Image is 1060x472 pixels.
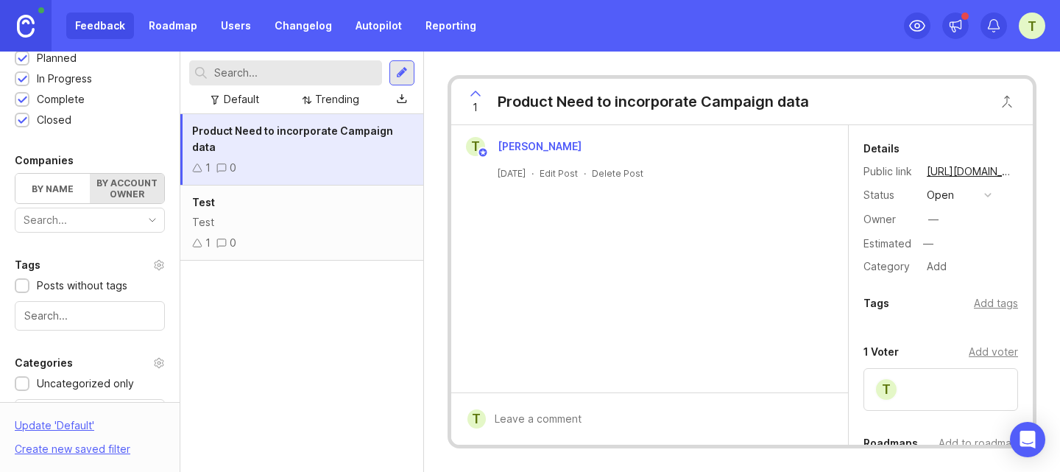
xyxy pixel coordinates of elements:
div: Owner [863,211,915,228]
button: T [1019,13,1045,39]
div: 0 [230,235,236,251]
div: T [466,137,485,156]
span: Test [192,196,215,208]
div: Category [863,258,915,275]
div: Estimated [863,239,911,249]
span: Product Need to incorporate Campaign data [192,124,393,153]
input: Search... [24,212,139,228]
span: [PERSON_NAME] [498,140,582,152]
div: Planned [37,50,77,66]
div: 0 [230,160,236,176]
div: 1 [205,235,211,251]
input: Search... [24,308,155,324]
div: In Progress [37,71,92,87]
div: Trending [315,91,359,108]
div: · [584,167,586,180]
div: Closed [37,112,71,128]
a: Reporting [417,13,485,39]
div: Uncategorized only [37,376,134,392]
div: — [928,211,939,228]
div: · [531,167,534,180]
div: Tags [15,256,40,274]
a: Changelog [266,13,341,39]
div: — [919,234,938,253]
input: Search... [214,65,376,81]
div: Public link [863,163,915,180]
a: Product Need to incorporate Campaign data10 [180,114,423,186]
a: T[PERSON_NAME] [457,137,593,156]
div: Add voter [969,344,1018,360]
label: By account owner [90,174,164,203]
div: Posts without tags [37,278,127,294]
span: 1 [473,99,478,116]
div: Details [863,140,900,158]
div: Companies [15,152,74,169]
svg: toggle icon [141,214,164,226]
div: Add tags [974,295,1018,311]
div: Edit Post [540,167,578,180]
div: Create new saved filter [15,441,130,457]
img: member badge [477,147,488,158]
a: Autopilot [347,13,411,39]
div: open [927,187,954,203]
div: Test [192,214,411,230]
a: [URL][DOMAIN_NAME] [922,162,1018,181]
div: Add [922,257,951,276]
div: Add to roadmap [939,435,1018,451]
a: Users [212,13,260,39]
div: T [875,378,898,401]
button: Close button [992,87,1022,116]
div: T [467,409,486,429]
div: Tags [863,295,889,312]
div: Status [863,187,915,203]
label: By name [15,174,90,203]
a: TestTest10 [180,186,423,261]
div: Complete [37,91,85,108]
div: Open Intercom Messenger [1010,422,1045,457]
div: 1 Voter [863,343,899,361]
div: Update ' Default ' [15,418,94,441]
div: Delete Post [592,167,643,180]
img: Canny Home [17,15,35,38]
div: Default [224,91,259,108]
div: toggle menu [15,208,165,233]
div: Roadmaps [863,434,918,452]
div: 1 [205,160,211,176]
div: Product Need to incorporate Campaign data [498,91,809,112]
a: [DATE] [498,167,526,180]
a: Add [915,257,951,276]
div: Categories [15,354,73,372]
a: Roadmap [140,13,206,39]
